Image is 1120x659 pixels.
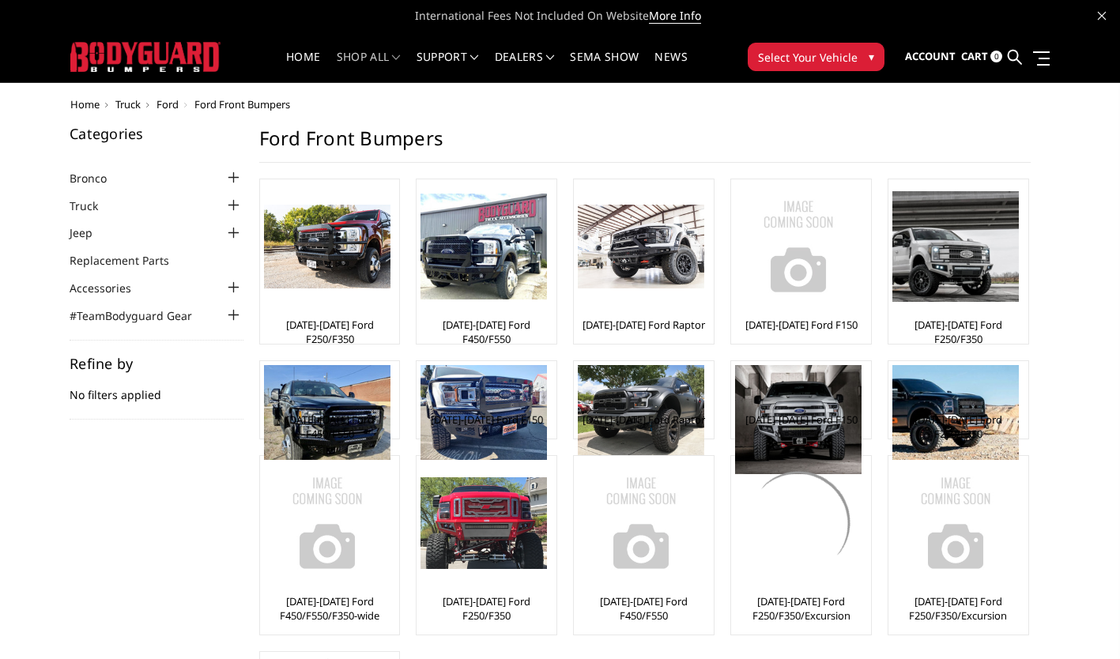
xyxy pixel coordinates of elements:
[578,594,710,623] a: [DATE]-[DATE] Ford F450/F550
[70,356,243,420] div: No filters applied
[905,49,956,63] span: Account
[115,97,141,111] a: Truck
[869,48,874,65] span: ▾
[286,51,320,82] a: Home
[583,318,705,332] a: [DATE]-[DATE] Ford Raptor
[495,51,555,82] a: Dealers
[961,36,1002,78] a: Cart 0
[264,412,396,441] a: [DATE]-[DATE] Ford F450/F550
[892,460,1024,586] a: No Image
[417,51,479,82] a: Support
[264,460,396,586] a: No Image
[570,51,639,82] a: SEMA Show
[70,42,221,71] img: BODYGUARD BUMPERS
[264,460,390,586] img: No Image
[745,412,858,427] a: [DATE]-[DATE] Ford F150
[337,51,401,82] a: shop all
[654,51,687,82] a: News
[420,594,552,623] a: [DATE]-[DATE] Ford F250/F350
[990,51,1002,62] span: 0
[431,412,543,427] a: [DATE]-[DATE] Ford F150
[578,460,704,586] img: No Image
[70,170,126,186] a: Bronco
[892,412,1024,441] a: [DATE]-[DATE] Ford F250/F350
[70,97,100,111] a: Home
[758,49,858,66] span: Select Your Vehicle
[583,412,705,427] a: [DATE]-[DATE] Ford Raptor
[892,318,1024,346] a: [DATE]-[DATE] Ford F250/F350
[70,280,151,296] a: Accessories
[259,126,1031,163] h1: Ford Front Bumpers
[420,318,552,346] a: [DATE]-[DATE] Ford F450/F550
[70,356,243,371] h5: Refine by
[70,252,189,269] a: Replacement Parts
[194,97,290,111] span: Ford Front Bumpers
[892,594,1024,623] a: [DATE]-[DATE] Ford F250/F350/Excursion
[70,198,118,214] a: Truck
[70,224,112,241] a: Jeep
[70,307,212,324] a: #TeamBodyguard Gear
[70,126,243,141] h5: Categories
[745,318,858,332] a: [DATE]-[DATE] Ford F150
[892,460,1019,586] img: No Image
[156,97,179,111] a: Ford
[735,183,867,310] a: No Image
[578,460,710,586] a: No Image
[735,183,862,310] img: No Image
[264,594,396,623] a: [DATE]-[DATE] Ford F450/F550/F350-wide
[264,318,396,346] a: [DATE]-[DATE] Ford F250/F350
[961,49,988,63] span: Cart
[748,43,884,71] button: Select Your Vehicle
[905,36,956,78] a: Account
[735,594,867,623] a: [DATE]-[DATE] Ford F250/F350/Excursion
[649,8,701,24] a: More Info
